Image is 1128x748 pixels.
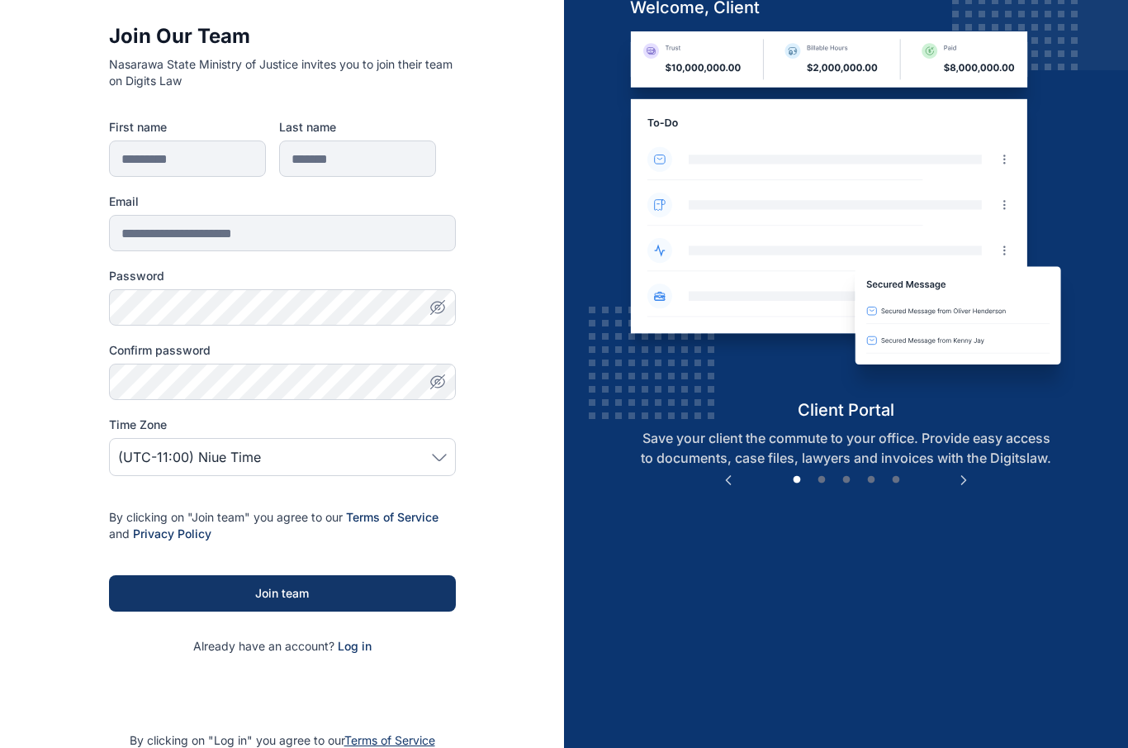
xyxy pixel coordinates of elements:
a: Privacy Policy [133,526,211,541]
label: Last name [279,119,436,136]
label: Password [109,268,456,284]
label: Email [109,193,456,210]
p: Nasarawa State Ministry of Justice invites you to join their team on Digits Law [109,56,456,89]
button: 5 [888,472,904,488]
button: 3 [838,472,855,488]
button: 2 [813,472,830,488]
a: Terms of Service [346,510,438,524]
p: Save your client the commute to your office. Provide easy access to documents, case files, lawyer... [617,428,1075,468]
h3: Join Our Team [109,23,456,50]
span: Time Zone [109,417,167,433]
div: Join team [135,585,429,602]
span: (UTC-11:00) Niue Time [118,447,261,467]
label: Confirm password [109,342,456,359]
h5: client portal [617,398,1075,422]
img: client-portal [617,31,1075,398]
p: By clicking on "Join team" you agree to our and [109,509,456,542]
a: Terms of Service [344,733,435,747]
label: First name [109,119,266,136]
button: Join team [109,575,456,612]
button: Next [955,472,972,488]
button: 4 [863,472,879,488]
a: Log in [338,639,372,653]
button: 1 [789,472,805,488]
button: Previous [720,472,737,488]
p: Already have an account? [109,638,456,655]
